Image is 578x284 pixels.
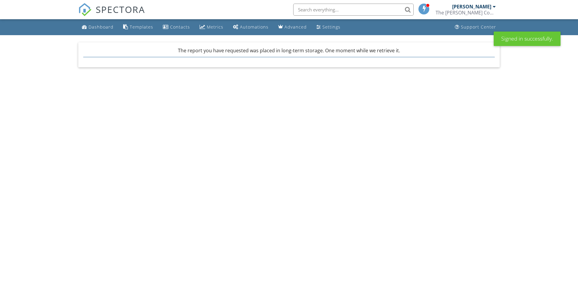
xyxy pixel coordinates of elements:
div: Automations [240,24,269,30]
div: Advanced [284,24,307,30]
a: Automations (Basic) [231,22,271,33]
a: Templates [121,22,156,33]
a: Advanced [276,22,309,33]
div: Settings [322,24,340,30]
input: Search everything... [293,4,414,16]
a: Dashboard [79,22,116,33]
a: SPECTORA [78,8,145,21]
div: Templates [130,24,153,30]
div: Contacts [170,24,190,30]
a: Settings [314,22,343,33]
div: Support Center [461,24,496,30]
div: Signed in successfully. [494,32,561,46]
a: Contacts [160,22,192,33]
img: The Best Home Inspection Software - Spectora [78,3,92,16]
a: Metrics [197,22,226,33]
span: SPECTORA [96,3,145,16]
div: The report you have requested was placed in long-term storage. One moment while we retrieve it. [83,47,495,57]
div: [PERSON_NAME] [452,4,491,10]
a: Support Center [452,22,499,33]
div: The Loane Company, LLC. [436,10,496,16]
div: Metrics [207,24,223,30]
div: Dashboard [89,24,113,30]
